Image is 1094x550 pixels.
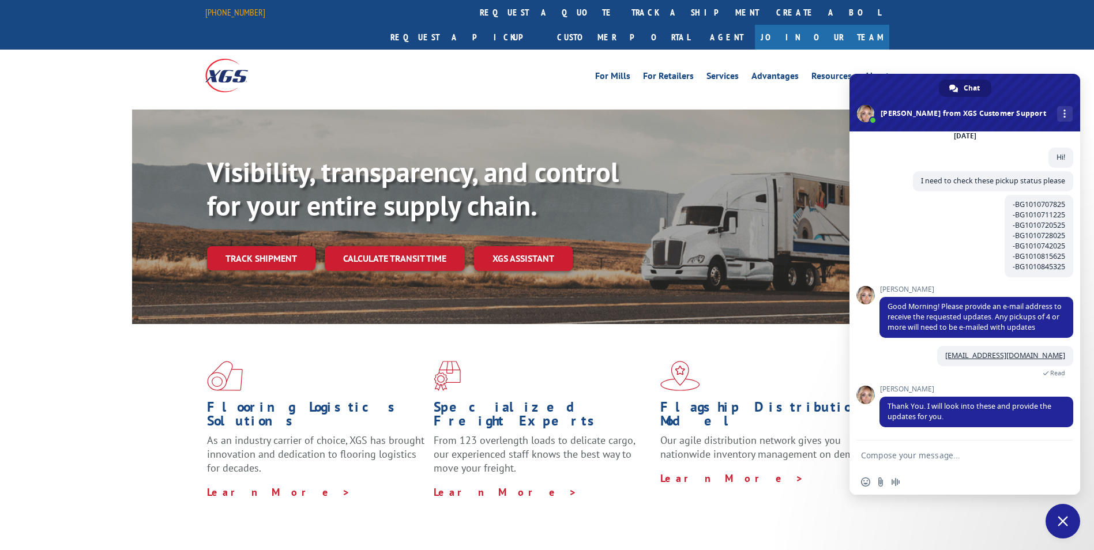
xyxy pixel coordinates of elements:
[660,434,873,461] span: Our agile distribution network gives you nationwide inventory management on demand.
[879,285,1073,293] span: [PERSON_NAME]
[207,400,425,434] h1: Flooring Logistics Solutions
[861,450,1043,461] textarea: Compose your message...
[1013,199,1065,272] span: -BG1010707825 -BG1010711225 -BG1010720525 -BG1010728025 -BG1010742025 -BG1010815625 -BG1010845325
[434,485,577,499] a: Learn More >
[879,385,1073,393] span: [PERSON_NAME]
[474,246,573,271] a: XGS ASSISTANT
[964,80,980,97] span: Chat
[864,71,889,84] a: About
[434,400,652,434] h1: Specialized Freight Experts
[643,71,694,84] a: For Retailers
[660,400,878,434] h1: Flagship Distribution Model
[434,434,652,485] p: From 123 overlength loads to delicate cargo, our experienced staff knows the best way to move you...
[1050,369,1065,377] span: Read
[207,361,243,391] img: xgs-icon-total-supply-chain-intelligence-red
[945,351,1065,360] a: [EMAIL_ADDRESS][DOMAIN_NAME]
[876,477,885,487] span: Send a file
[434,361,461,391] img: xgs-icon-focused-on-flooring-red
[207,485,351,499] a: Learn More >
[207,434,424,474] span: As an industry carrier of choice, XGS has brought innovation and dedication to flooring logistics...
[706,71,739,84] a: Services
[888,302,1062,332] span: Good Morning! Please provide an e-mail address to receive the requested updates. Any pickups of 4...
[954,133,976,140] div: [DATE]
[207,154,619,223] b: Visibility, transparency, and control for your entire supply chain.
[811,71,852,84] a: Resources
[382,25,548,50] a: Request a pickup
[595,71,630,84] a: For Mills
[921,176,1065,186] span: I need to check these pickup status please
[891,477,900,487] span: Audio message
[939,80,991,97] div: Chat
[1057,106,1073,122] div: More channels
[207,246,315,270] a: Track shipment
[751,71,799,84] a: Advantages
[1057,152,1065,162] span: Hi!
[888,401,1051,421] span: Thank You. I will look into these and provide the updates for you.
[660,361,700,391] img: xgs-icon-flagship-distribution-model-red
[548,25,698,50] a: Customer Portal
[660,472,804,485] a: Learn More >
[205,6,265,18] a: [PHONE_NUMBER]
[755,25,889,50] a: Join Our Team
[861,477,870,487] span: Insert an emoji
[325,246,465,271] a: Calculate transit time
[1046,504,1080,538] div: Close chat
[698,25,755,50] a: Agent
